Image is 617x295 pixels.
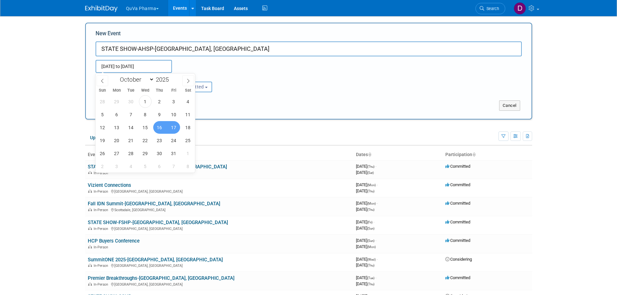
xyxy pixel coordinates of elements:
[472,152,475,157] a: Sort by Participation Type
[88,188,351,194] div: [GEOGRAPHIC_DATA], [GEOGRAPHIC_DATA]
[139,108,152,121] span: October 8, 2025
[85,131,121,144] a: Upcoming8
[153,121,166,134] span: October 16, 2025
[88,264,92,267] img: In-Person Event
[167,134,180,147] span: October 24, 2025
[124,88,138,93] span: Tue
[96,95,109,108] span: September 28, 2025
[367,227,374,230] span: (Sun)
[88,257,223,263] a: SummitONE 2025-[GEOGRAPHIC_DATA], [GEOGRAPHIC_DATA]
[125,134,137,147] span: October 21, 2025
[445,220,470,224] span: Committed
[154,76,174,83] input: Year
[445,201,470,206] span: Committed
[445,275,470,280] span: Committed
[94,282,110,287] span: In-Person
[356,188,374,193] span: [DATE]
[356,170,374,175] span: [DATE]
[88,207,351,212] div: Scottsdale, [GEOGRAPHIC_DATA]
[356,226,374,231] span: [DATE]
[375,275,376,280] span: -
[367,282,374,286] span: (Thu)
[356,238,376,243] span: [DATE]
[367,189,374,193] span: (Thu)
[153,147,166,160] span: October 30, 2025
[153,134,166,147] span: October 23, 2025
[88,245,92,248] img: In-Person Event
[182,160,194,173] span: November 8, 2025
[94,208,110,212] span: In-Person
[443,149,532,160] th: Participation
[85,149,353,160] th: Event
[117,75,154,84] select: Month
[167,121,180,134] span: October 17, 2025
[167,160,180,173] span: November 7, 2025
[445,182,470,187] span: Committed
[94,245,110,249] span: In-Person
[96,147,109,160] span: October 26, 2025
[96,41,522,56] input: Name of Trade Show / Conference
[139,147,152,160] span: October 29, 2025
[367,245,376,249] span: (Mon)
[367,183,376,187] span: (Mon)
[377,182,378,187] span: -
[167,108,180,121] span: October 10, 2025
[96,121,109,134] span: October 12, 2025
[181,88,195,93] span: Sat
[96,108,109,121] span: October 5, 2025
[514,2,526,15] img: Danielle Mitchell
[153,108,166,121] span: October 9, 2025
[167,147,180,160] span: October 31, 2025
[85,6,118,12] img: ExhibitDay
[139,134,152,147] span: October 22, 2025
[88,208,92,211] img: In-Person Event
[88,281,351,287] div: [GEOGRAPHIC_DATA], [GEOGRAPHIC_DATA]
[475,3,505,14] a: Search
[96,73,158,81] div: Attendance / Format:
[88,282,92,286] img: In-Person Event
[94,264,110,268] span: In-Person
[182,108,194,121] span: October 11, 2025
[88,164,227,170] a: STATE SHOW-ICHP-[GEOGRAPHIC_DATA], [GEOGRAPHIC_DATA]
[110,95,123,108] span: September 29, 2025
[367,239,374,243] span: (Sun)
[88,238,140,244] a: HCP Buyers Conference
[367,258,376,261] span: (Wed)
[125,147,137,160] span: October 28, 2025
[94,189,110,194] span: In-Person
[377,257,378,262] span: -
[445,257,472,262] span: Considering
[367,171,374,175] span: (Sat)
[88,201,220,207] a: Fall IDN Summit-[GEOGRAPHIC_DATA], [GEOGRAPHIC_DATA]
[88,220,228,225] a: STATE SHOW-FSHP-[GEOGRAPHIC_DATA], [GEOGRAPHIC_DATA]
[377,201,378,206] span: -
[367,202,376,205] span: (Mon)
[367,165,374,168] span: (Thu)
[356,263,374,267] span: [DATE]
[367,276,374,280] span: (Tue)
[94,227,110,231] span: In-Person
[110,121,123,134] span: October 13, 2025
[445,164,470,169] span: Committed
[152,88,166,93] span: Thu
[484,6,499,11] span: Search
[182,147,194,160] span: November 1, 2025
[356,244,376,249] span: [DATE]
[125,160,137,173] span: November 4, 2025
[356,201,378,206] span: [DATE]
[96,60,172,73] input: Start Date - End Date
[168,73,231,81] div: Participation:
[88,226,351,231] div: [GEOGRAPHIC_DATA], [GEOGRAPHIC_DATA]
[139,95,152,108] span: October 1, 2025
[367,221,372,224] span: (Fri)
[110,160,123,173] span: November 3, 2025
[125,108,137,121] span: October 7, 2025
[375,238,376,243] span: -
[96,30,121,40] label: New Event
[96,160,109,173] span: November 2, 2025
[356,164,376,169] span: [DATE]
[96,134,109,147] span: October 19, 2025
[88,189,92,193] img: In-Person Event
[109,88,124,93] span: Mon
[367,208,374,211] span: (Thu)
